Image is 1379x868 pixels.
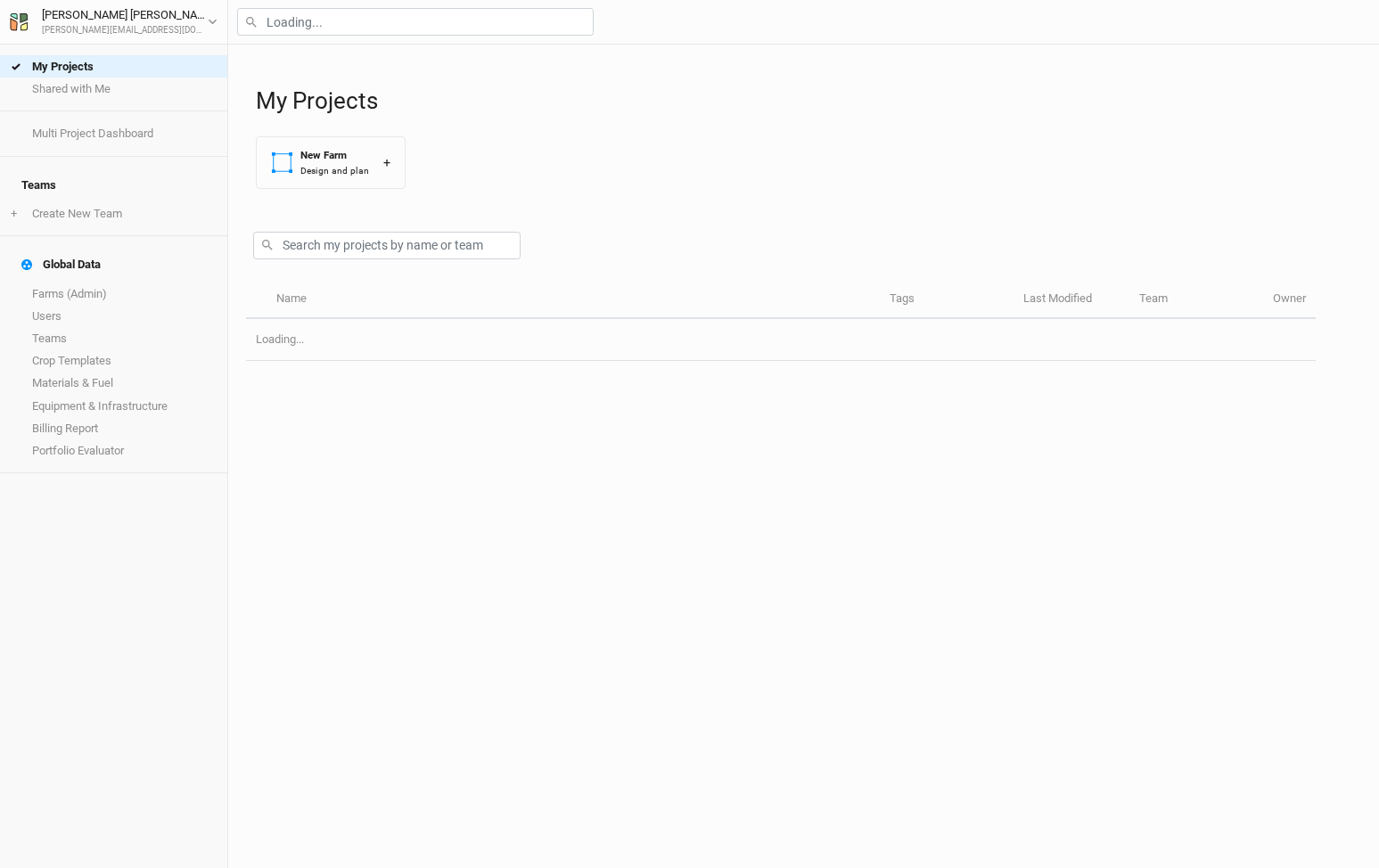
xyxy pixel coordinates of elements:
h1: My Projects [256,87,1361,115]
input: Search my projects by name or team [253,232,521,259]
th: Tags [880,281,1014,319]
input: Loading... [237,8,594,36]
div: + [383,153,390,172]
th: Team [1129,281,1263,319]
div: Global Data [21,258,101,272]
button: New FarmDesign and plan+ [256,136,406,189]
h4: Teams [11,168,217,203]
th: Owner [1263,281,1316,319]
div: New Farm [300,148,369,163]
div: [PERSON_NAME][EMAIL_ADDRESS][DOMAIN_NAME] [42,24,208,37]
th: Last Modified [1014,281,1129,319]
th: Name [266,281,879,319]
div: [PERSON_NAME] [PERSON_NAME] [42,6,208,24]
button: [PERSON_NAME] [PERSON_NAME][PERSON_NAME][EMAIL_ADDRESS][DOMAIN_NAME] [9,5,218,37]
div: Design and plan [300,164,369,177]
td: Loading... [246,319,1316,361]
span: + [11,207,17,221]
